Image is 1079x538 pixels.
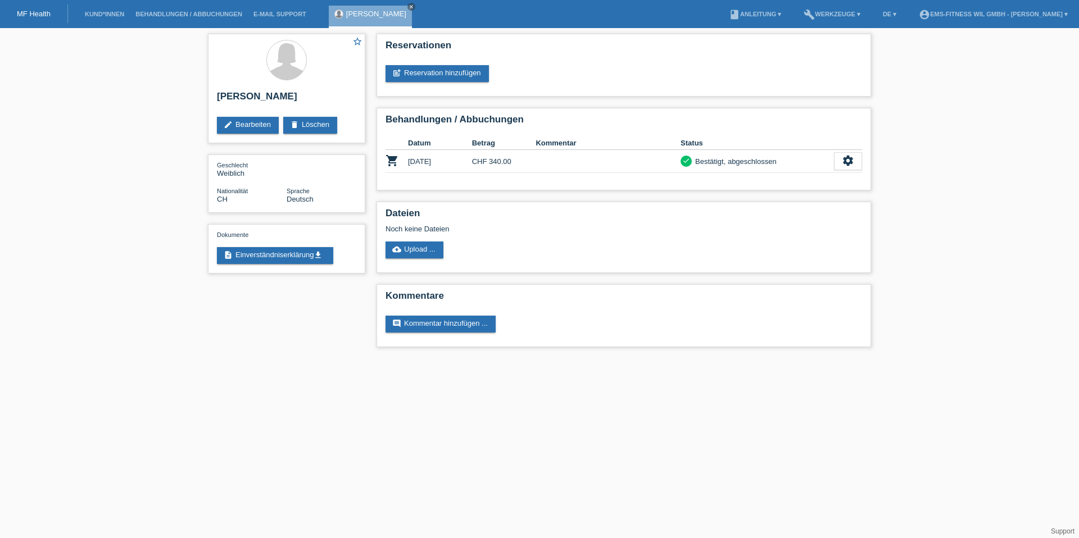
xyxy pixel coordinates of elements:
a: star_border [352,37,362,48]
i: post_add [392,69,401,77]
a: post_addReservation hinzufügen [386,65,489,82]
a: DE ▾ [877,11,902,17]
a: MF Health [17,10,51,18]
td: [DATE] [408,150,472,173]
i: POSP00027441 [386,154,399,167]
a: [PERSON_NAME] [346,10,406,18]
div: Bestätigt, abgeschlossen [692,156,777,167]
th: Datum [408,136,472,150]
i: book [729,9,740,20]
a: Behandlungen / Abbuchungen [130,11,248,17]
a: Kund*innen [79,11,130,17]
i: comment [392,319,401,328]
span: Deutsch [287,195,314,203]
a: cloud_uploadUpload ... [386,241,443,258]
h2: Behandlungen / Abbuchungen [386,114,862,131]
span: Nationalität [217,188,248,194]
a: account_circleEMS-Fitness Wil GmbH - [PERSON_NAME] ▾ [913,11,1073,17]
i: edit [224,120,233,129]
i: account_circle [919,9,930,20]
a: Support [1051,527,1075,535]
h2: Kommentare [386,290,862,307]
th: Betrag [472,136,536,150]
span: Schweiz [217,195,228,203]
a: buildWerkzeuge ▾ [798,11,866,17]
th: Status [681,136,834,150]
a: bookAnleitung ▾ [723,11,787,17]
span: Geschlecht [217,162,248,168]
a: commentKommentar hinzufügen ... [386,316,496,332]
i: settings [842,154,854,167]
a: E-Mail Support [248,11,312,17]
h2: Reservationen [386,40,862,57]
td: CHF 340.00 [472,150,536,173]
div: Noch keine Dateien [386,225,729,233]
a: deleteLöschen [283,117,337,134]
a: close [407,3,415,11]
i: build [804,9,815,20]
i: get_app [314,250,323,259]
i: cloud_upload [392,245,401,254]
a: editBearbeiten [217,117,279,134]
h2: Dateien [386,208,862,225]
i: star_border [352,37,362,47]
h2: [PERSON_NAME] [217,91,356,108]
span: Sprache [287,188,310,194]
i: description [224,250,233,259]
span: Dokumente [217,231,248,238]
a: descriptionEinverständniserklärungget_app [217,247,333,264]
i: delete [290,120,299,129]
i: close [409,4,414,10]
div: Weiblich [217,161,287,177]
th: Kommentar [536,136,681,150]
i: check [682,157,690,165]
